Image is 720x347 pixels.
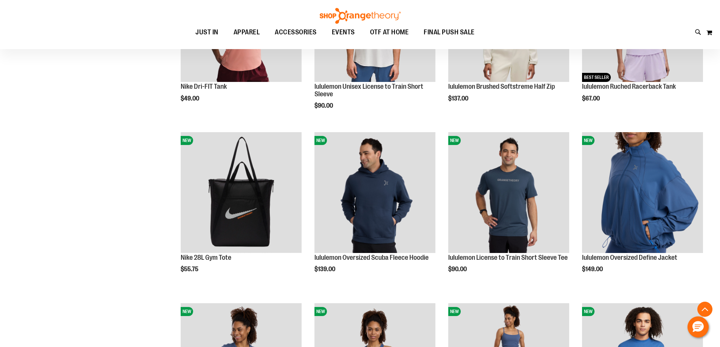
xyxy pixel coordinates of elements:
a: EVENTS [324,24,362,41]
span: EVENTS [332,24,355,41]
a: FINAL PUSH SALE [416,24,482,41]
a: lululemon License to Train Short Sleeve TeeNEW [448,132,569,254]
a: lululemon Oversized Scuba Fleece HoodieNEW [314,132,435,254]
a: lululemon Oversized Scuba Fleece Hoodie [314,254,429,261]
span: $90.00 [314,102,334,109]
a: JUST IN [188,24,226,41]
span: $67.00 [582,95,601,102]
div: product [177,128,305,292]
span: NEW [582,307,595,316]
a: lululemon License to Train Short Sleeve Tee [448,254,568,261]
img: lululemon Oversized Define Jacket [582,132,703,253]
span: $137.00 [448,95,469,102]
a: APPAREL [226,24,268,41]
a: OTF AT HOME [362,24,417,41]
a: Nike Dri-FIT Tank [181,83,227,90]
span: $55.75 [181,266,200,273]
img: lululemon License to Train Short Sleeve Tee [448,132,569,253]
img: Shop Orangetheory [319,8,402,24]
span: OTF AT HOME [370,24,409,41]
span: JUST IN [195,24,218,41]
span: NEW [314,307,327,316]
img: lululemon Oversized Scuba Fleece Hoodie [314,132,435,253]
span: $139.00 [314,266,336,273]
span: APPAREL [234,24,260,41]
span: BEST SELLER [582,73,611,82]
span: NEW [448,307,461,316]
a: ACCESSORIES [267,24,324,41]
span: NEW [582,136,595,145]
a: lululemon Oversized Define JacketNEW [582,132,703,254]
span: NEW [448,136,461,145]
span: NEW [314,136,327,145]
span: $49.00 [181,95,200,102]
a: Nike 28L Gym Tote [181,254,231,261]
span: $90.00 [448,266,468,273]
div: product [444,128,573,292]
div: product [578,128,707,292]
div: product [311,128,439,292]
a: lululemon Unisex License to Train Short Sleeve [314,83,423,98]
a: lululemon Brushed Softstreme Half Zip [448,83,555,90]
a: lululemon Oversized Define Jacket [582,254,677,261]
span: NEW [181,136,193,145]
span: ACCESSORIES [275,24,317,41]
img: Nike 28L Gym Tote [181,132,302,253]
a: lululemon Ruched Racerback Tank [582,83,676,90]
span: NEW [181,307,193,316]
button: Back To Top [697,302,712,317]
span: $149.00 [582,266,604,273]
a: Nike 28L Gym ToteNEW [181,132,302,254]
span: FINAL PUSH SALE [424,24,475,41]
button: Hello, have a question? Let’s chat. [687,316,709,338]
